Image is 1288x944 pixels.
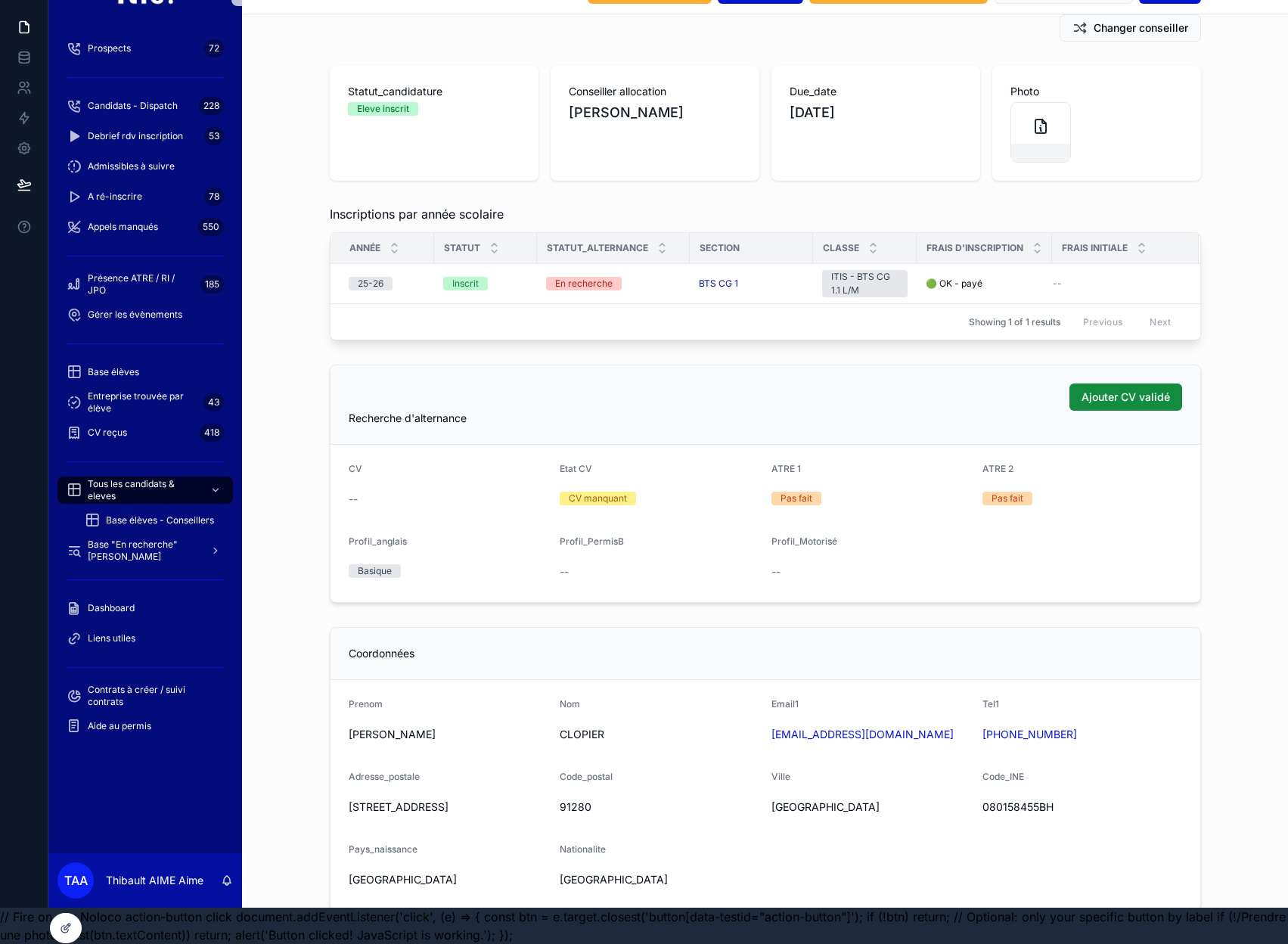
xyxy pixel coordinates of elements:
div: ITIS - BTS CG 1.1 L/M [831,270,898,297]
a: CV reçus418 [57,419,233,446]
span: Base élèves [88,366,139,378]
a: Présence ATRE / RI / JPO185 [57,271,233,298]
span: Profil_anglais [349,536,407,547]
span: Statut_alternance [547,242,648,254]
span: [PERSON_NAME] [349,727,548,742]
span: Prenom [349,698,383,710]
span: Année [349,242,380,254]
span: Email1 [771,698,799,710]
span: Profil_PermisB [560,536,624,547]
a: Base élèves - Conseillers [76,507,233,534]
div: CV manquant [569,492,627,505]
div: 72 [204,39,224,57]
span: Frais initiale [1062,242,1128,254]
a: [EMAIL_ADDRESS][DOMAIN_NAME] [771,727,954,742]
span: Ville [771,771,790,782]
span: 080158455BH [982,800,1182,815]
a: Debrief rdv inscription53 [57,123,233,150]
button: Ajouter CV validé [1069,383,1182,411]
div: scrollable content [48,24,242,759]
span: TAA [64,871,88,890]
a: [PHONE_NUMBER] [982,727,1077,742]
span: [GEOGRAPHIC_DATA] [771,800,971,815]
span: -- [560,564,569,579]
a: Base "En recherche" [PERSON_NAME] [57,537,233,564]
span: Présence ATRE / RI / JPO [88,272,194,297]
div: 43 [203,393,224,411]
span: Nom [560,698,580,710]
div: Inscrit [452,277,479,290]
a: A ré-inscrire78 [57,183,233,210]
span: [STREET_ADDRESS] [349,800,548,815]
span: Tel1 [982,698,999,710]
span: ATRE 2 [982,463,1013,474]
div: Pas fait [781,492,812,505]
a: BTS CG 1 [699,278,738,290]
div: Basique [358,564,392,578]
span: Section [700,242,740,254]
span: 91280 [560,800,759,815]
span: [DATE] [790,102,962,123]
span: Base élèves - Conseillers [106,514,214,526]
span: [GEOGRAPHIC_DATA] [349,872,548,887]
span: Inscriptions par année scolaire [330,205,504,223]
span: Liens utiles [88,632,135,644]
div: Pas fait [992,492,1023,505]
a: Aide au permis [57,713,233,740]
div: 550 [198,218,224,236]
span: Aide au permis [88,720,151,732]
span: Ajouter CV validé [1082,390,1170,405]
span: Statut [444,242,480,254]
span: CV [349,463,362,474]
span: Classe [823,242,859,254]
span: Contrats à créer / suivi contrats [88,684,218,708]
span: ATRE 1 [771,463,801,474]
a: Prospects72 [57,35,233,62]
div: 418 [200,424,224,442]
span: Nationalite [560,843,606,855]
span: -- [1053,278,1062,290]
span: Code_INE [982,771,1024,782]
span: Conseiller allocation [569,84,741,99]
div: 25-26 [358,277,383,290]
span: Photo [1010,84,1183,99]
a: Gérer les évènements [57,301,233,328]
span: Coordonnées [349,647,414,660]
span: Code_postal [560,771,613,782]
span: Changer conseiller [1094,20,1188,36]
a: Admissibles à suivre [57,153,233,180]
span: Gérer les évènements [88,309,182,321]
span: Showing 1 of 1 results [969,316,1060,328]
span: Base "En recherche" [PERSON_NAME] [88,539,198,563]
span: Frais d'inscription [926,242,1023,254]
span: Pays_naissance [349,843,417,855]
span: Dashboard [88,602,135,614]
div: 228 [199,97,224,115]
span: 🟢 OK - payé [926,278,982,290]
span: Due_date [790,84,962,99]
a: Contrats à créer / suivi contrats [57,682,233,710]
span: Profil_Motorisé [771,536,837,547]
span: CLOPIER [560,727,759,742]
div: 53 [204,127,224,145]
p: Thibault AIME Aime [106,873,203,888]
span: Admissibles à suivre [88,160,175,172]
div: En recherche [555,277,613,290]
span: Appels manqués [88,221,158,233]
a: Entreprise trouvée par élève43 [57,389,233,416]
span: -- [349,492,358,507]
span: [GEOGRAPHIC_DATA] [560,872,759,887]
div: 78 [204,188,224,206]
a: Candidats - Dispatch228 [57,92,233,120]
div: Eleve inscrit [357,102,409,116]
span: CV reçus [88,427,127,439]
span: Prospects [88,42,131,54]
a: Dashboard [57,595,233,622]
a: Base élèves [57,359,233,386]
span: -- [771,564,781,579]
span: [PERSON_NAME] [569,102,684,123]
div: 185 [200,275,224,293]
span: Debrief rdv inscription [88,130,183,142]
a: Tous les candidats & eleves [57,477,233,504]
